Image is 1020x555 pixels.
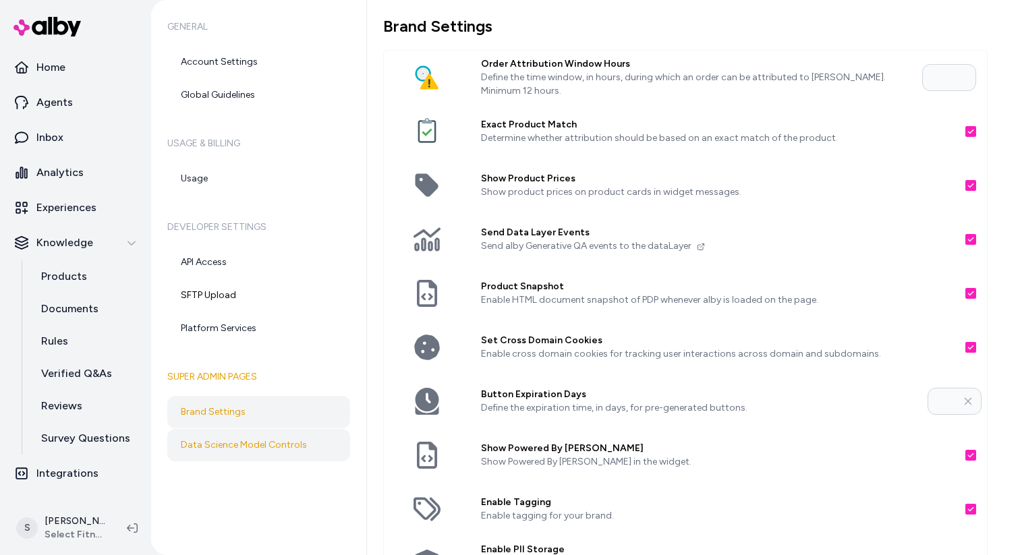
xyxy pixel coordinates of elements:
label: Show Product Prices [481,172,955,185]
h6: Super Admin Pages [167,358,350,396]
p: [PERSON_NAME] [45,515,105,528]
label: Enable Tagging [481,496,955,509]
a: Agents [5,86,146,119]
p: Knowledge [36,235,93,251]
a: Inbox [5,121,146,154]
a: API Access [167,246,350,279]
p: Show product prices on product cards in widget messages. [481,185,955,199]
p: Verified Q&As [41,366,112,382]
p: Enable HTML document snapshot of PDP whenever alby is loaded on the page. [481,293,955,307]
label: Show Powered By [PERSON_NAME] [481,442,955,455]
button: S[PERSON_NAME]Select Fitness [8,506,116,550]
label: Button Expiration Days [481,388,917,401]
h1: Brand Settings [383,16,988,36]
a: Experiences [5,192,146,224]
a: Home [5,51,146,84]
a: Data Science Model Controls [167,429,350,461]
label: Send Data Layer Events [481,226,955,239]
a: Integrations [5,457,146,490]
p: Experiences [36,200,96,216]
p: Reviews [41,398,82,414]
a: Usage [167,163,350,195]
p: Determine whether attribution should be based on an exact match of the product. [481,132,955,145]
p: Inbox [36,129,63,146]
img: alby Logo [13,17,81,36]
a: SFTP Upload [167,279,350,312]
a: Account Settings [167,46,350,78]
p: Show Powered By [PERSON_NAME] in the widget. [481,455,955,469]
span: Select Fitness [45,528,105,542]
p: Define the expiration time, in days, for pre-generated buttons. [481,401,917,415]
p: Send alby Generative QA events to the dataLayer [481,239,955,253]
a: Documents [28,293,146,325]
h6: Usage & Billing [167,125,350,163]
a: Survey Questions [28,422,146,455]
a: Platform Services [167,312,350,345]
a: Rules [28,325,146,357]
label: Set Cross Domain Cookies [481,334,955,347]
p: Enable cross domain cookies for tracking user interactions across domain and subdomains. [481,347,955,361]
p: Rules [41,333,68,349]
label: Product Snapshot [481,280,955,293]
a: Reviews [28,390,146,422]
p: Products [41,268,87,285]
p: Agents [36,94,73,111]
p: Survey Questions [41,430,130,446]
label: Order Attribution Window Hours [481,57,911,71]
p: Integrations [36,465,98,481]
p: Define the time window, in hours, during which an order can be attributed to [PERSON_NAME]. Minim... [481,71,911,98]
span: S [16,517,38,539]
a: Products [28,260,146,293]
a: Global Guidelines [167,79,350,111]
p: Documents [41,301,98,317]
p: Home [36,59,65,76]
label: Exact Product Match [481,118,955,132]
p: Analytics [36,165,84,181]
a: Analytics [5,156,146,189]
p: Enable tagging for your brand. [481,509,955,523]
h6: Developer Settings [167,208,350,246]
a: Brand Settings [167,396,350,428]
h6: General [167,8,350,46]
button: Knowledge [5,227,146,259]
a: Verified Q&As [28,357,146,390]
